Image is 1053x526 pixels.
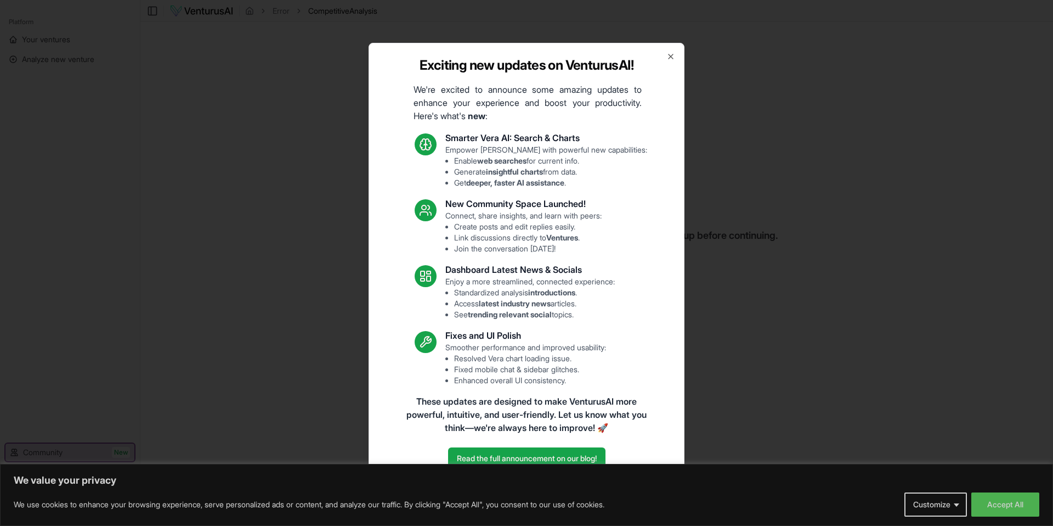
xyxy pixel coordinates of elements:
strong: web searches [477,156,526,165]
strong: deeper, faster AI assistance [466,178,564,187]
li: Standardized analysis . [454,287,615,298]
li: Enable for current info. [454,155,647,166]
strong: new [468,110,485,121]
h3: Dashboard Latest News & Socials [445,263,615,276]
p: Empower [PERSON_NAME] with powerful new capabilities: [445,144,647,188]
p: We're excited to announce some amazing updates to enhance your experience and boost your producti... [405,83,650,122]
li: Access articles. [454,298,615,309]
p: Enjoy a more streamlined, connected experience: [445,276,615,320]
h2: Exciting new updates on VenturusAI! [420,57,633,74]
p: Connect, share insights, and learn with peers: [445,210,602,254]
li: Join the conversation [DATE]! [454,243,602,254]
li: Get . [454,177,647,188]
strong: Ventures [546,233,578,242]
li: Create posts and edit replies easily. [454,221,602,232]
strong: latest industry news [479,299,551,308]
h3: Smarter Vera AI: Search & Charts [445,131,647,144]
a: Read the full announcement on our blog! [448,447,605,469]
h3: Fixes and UI Polish [445,329,606,342]
li: See topics. [454,309,615,320]
p: These updates are designed to make VenturusAI more powerful, intuitive, and user-friendly. Let us... [404,395,649,434]
p: Smoother performance and improved usability: [445,342,606,386]
strong: insightful charts [486,167,543,176]
h3: New Community Space Launched! [445,197,602,210]
li: Resolved Vera chart loading issue. [454,353,606,364]
li: Fixed mobile chat & sidebar glitches. [454,364,606,375]
strong: trending relevant social [468,310,552,319]
strong: introductions [528,288,575,297]
li: Generate from data. [454,166,647,177]
li: Enhanced overall UI consistency. [454,375,606,386]
li: Link discussions directly to . [454,232,602,243]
